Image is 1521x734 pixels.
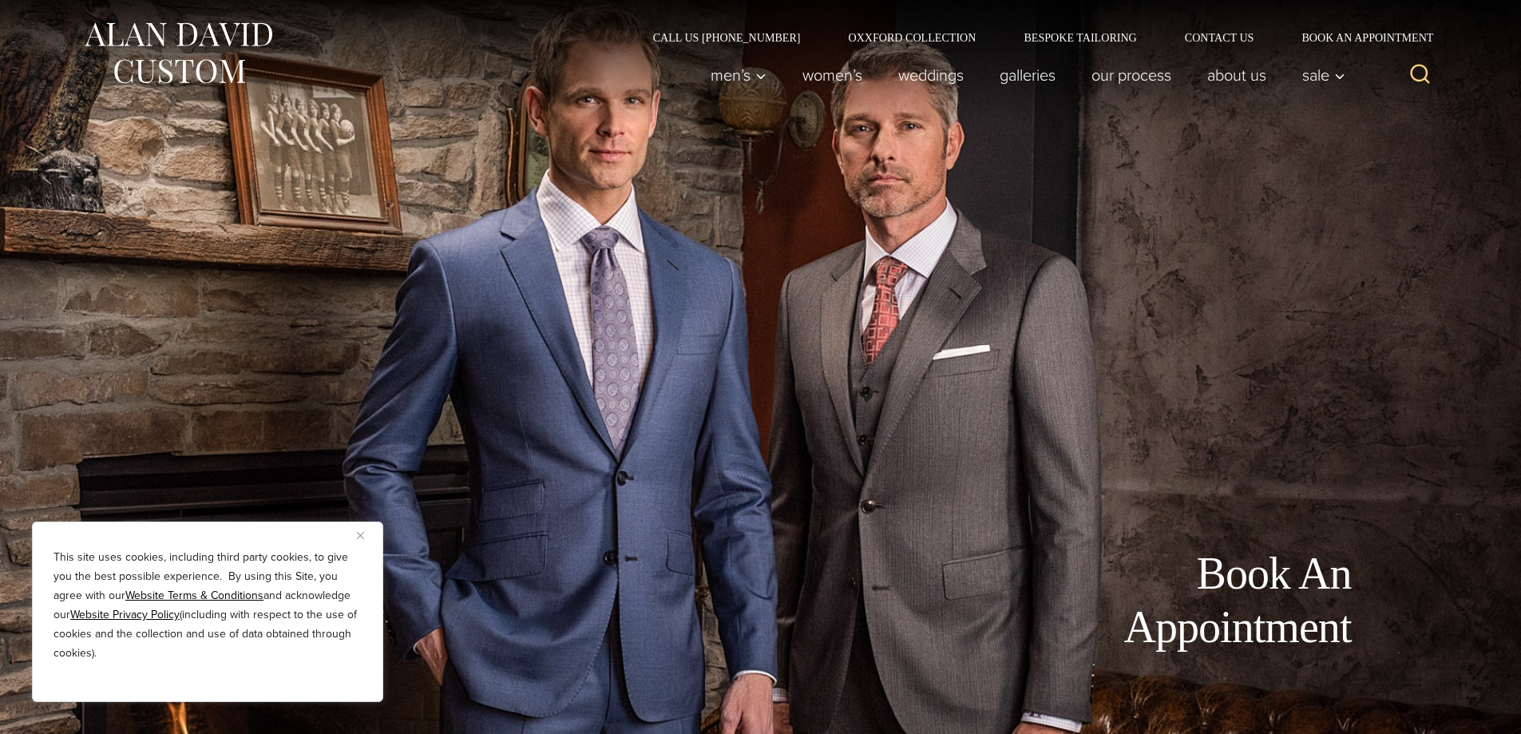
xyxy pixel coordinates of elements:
[53,548,362,663] p: This site uses cookies, including third party cookies, to give you the best possible experience. ...
[692,59,1353,91] nav: Primary Navigation
[125,587,263,604] a: Website Terms & Conditions
[711,67,766,83] span: Men’s
[1277,32,1439,43] a: Book an Appointment
[82,18,274,89] img: Alan David Custom
[981,59,1073,91] a: Galleries
[1419,686,1505,726] iframe: Opens a widget where you can chat to one of our agents
[784,59,880,91] a: Women’s
[1189,59,1284,91] a: About Us
[1302,67,1345,83] span: Sale
[824,32,1000,43] a: Oxxford Collection
[1073,59,1189,91] a: Our Process
[1000,32,1160,43] a: Bespoke Tailoring
[70,606,180,623] a: Website Privacy Policy
[357,532,364,539] img: Close
[357,526,376,545] button: Close
[1401,56,1440,94] button: View Search Form
[629,32,825,43] a: Call Us [PHONE_NUMBER]
[629,32,1440,43] nav: Secondary Navigation
[1161,32,1278,43] a: Contact Us
[992,547,1352,654] h1: Book An Appointment
[880,59,981,91] a: weddings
